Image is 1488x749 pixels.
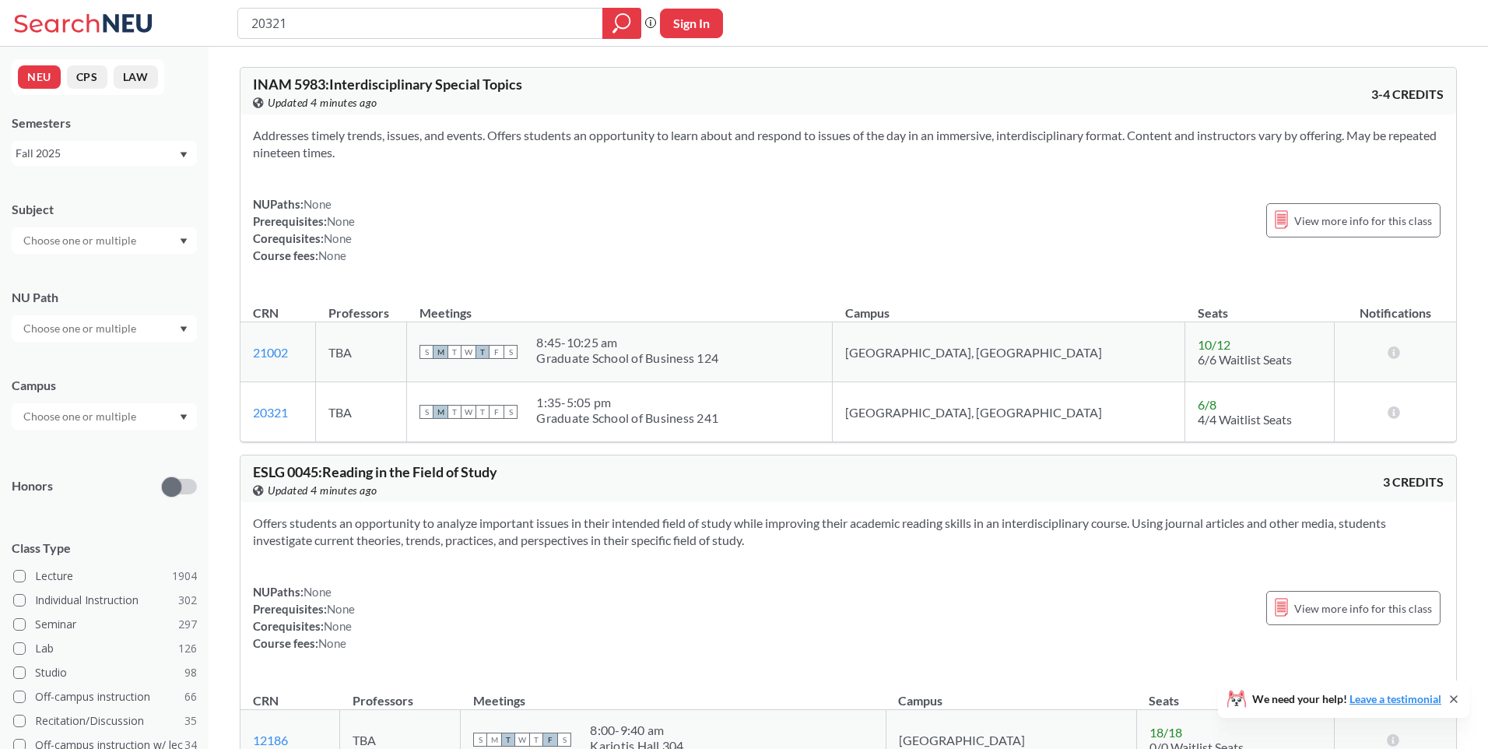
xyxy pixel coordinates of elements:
[476,405,490,419] span: T
[253,692,279,709] div: CRN
[316,289,407,322] th: Professors
[114,65,158,89] button: LAW
[490,345,504,359] span: F
[180,326,188,332] svg: Dropdown arrow
[316,382,407,442] td: TBA
[1149,725,1182,740] span: 18 / 18
[16,231,146,250] input: Choose one or multiple
[304,585,332,599] span: None
[12,201,197,218] div: Subject
[1334,677,1455,710] th: Notifications
[1294,599,1432,618] span: View more info for this class
[602,8,641,39] div: magnifying glass
[833,322,1185,382] td: [GEOGRAPHIC_DATA], [GEOGRAPHIC_DATA]
[557,733,571,747] span: S
[253,405,288,420] a: 20321
[253,463,497,480] span: ESLG 0045 : Reading in the Field of Study
[172,568,197,585] span: 1904
[419,345,433,359] span: S
[16,145,178,162] div: Fall 2025
[1335,289,1456,322] th: Notifications
[253,345,288,360] a: 21002
[250,10,591,37] input: Class, professor, course number, "phrase"
[543,733,557,747] span: F
[886,677,1136,710] th: Campus
[447,405,461,419] span: T
[536,395,718,410] div: 1:35 - 5:05 pm
[419,405,433,419] span: S
[1294,211,1432,230] span: View more info for this class
[253,583,355,652] div: NUPaths: Prerequisites: Corequisites: Course fees:
[13,566,197,586] label: Lecture
[13,663,197,683] label: Studio
[327,602,355,616] span: None
[268,482,377,499] span: Updated 4 minutes ago
[178,640,197,657] span: 126
[12,227,197,254] div: Dropdown arrow
[268,94,377,111] span: Updated 4 minutes ago
[180,152,188,158] svg: Dropdown arrow
[13,711,197,731] label: Recitation/Discussion
[1383,473,1444,491] span: 3 CREDITS
[180,414,188,420] svg: Dropdown arrow
[253,304,279,322] div: CRN
[1349,692,1441,705] a: Leave a testimonial
[184,664,197,681] span: 98
[12,403,197,430] div: Dropdown arrow
[407,289,833,322] th: Meetings
[1198,397,1216,412] span: 6 / 8
[515,733,529,747] span: W
[253,127,1444,161] section: Addresses timely trends, issues, and events. Offers students an opportunity to learn about and re...
[490,405,504,419] span: F
[1185,289,1335,322] th: Seats
[487,733,501,747] span: M
[536,410,718,426] div: Graduate School of Business 241
[67,65,107,89] button: CPS
[504,405,518,419] span: S
[18,65,61,89] button: NEU
[833,382,1185,442] td: [GEOGRAPHIC_DATA], [GEOGRAPHIC_DATA]
[529,733,543,747] span: T
[12,477,53,495] p: Honors
[13,687,197,707] label: Off-campus instruction
[318,248,346,262] span: None
[660,9,723,38] button: Sign In
[12,540,197,557] span: Class Type
[12,141,197,166] div: Fall 2025Dropdown arrow
[253,76,522,93] span: INAM 5983 : Interdisciplinary Special Topics
[253,515,1444,549] section: Offers students an opportunity to analyze important issues in their intended field of study while...
[327,214,355,228] span: None
[13,614,197,635] label: Seminar
[1252,694,1441,705] span: We need your help!
[253,733,288,747] a: 12186
[1198,337,1230,352] span: 10 / 12
[1198,352,1292,367] span: 6/6 Waitlist Seats
[833,289,1185,322] th: Campus
[12,289,197,306] div: NU Path
[13,638,197,659] label: Lab
[612,12,631,34] svg: magnifying glass
[447,345,461,359] span: T
[184,688,197,705] span: 66
[433,345,447,359] span: M
[504,345,518,359] span: S
[318,636,346,650] span: None
[1198,412,1292,427] span: 4/4 Waitlist Seats
[340,677,461,710] th: Professors
[461,677,886,710] th: Meetings
[253,195,355,264] div: NUPaths: Prerequisites: Corequisites: Course fees:
[536,335,718,350] div: 8:45 - 10:25 am
[13,590,197,610] label: Individual Instruction
[184,712,197,730] span: 35
[324,619,352,633] span: None
[16,319,146,338] input: Choose one or multiple
[590,723,683,738] div: 8:00 - 9:40 am
[461,345,476,359] span: W
[324,231,352,245] span: None
[316,322,407,382] td: TBA
[501,733,515,747] span: T
[536,350,718,366] div: Graduate School of Business 124
[473,733,487,747] span: S
[304,197,332,211] span: None
[476,345,490,359] span: T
